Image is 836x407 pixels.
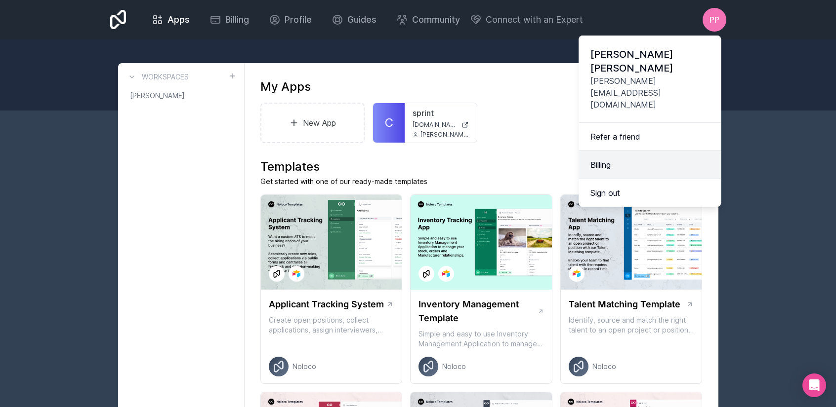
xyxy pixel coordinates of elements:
[144,9,198,31] a: Apps
[579,179,721,207] button: Sign out
[413,121,469,129] a: [DOMAIN_NAME]
[470,13,583,27] button: Connect with an Expert
[418,329,544,349] p: Simple and easy to use Inventory Management Application to manage your stock, orders and Manufact...
[413,107,469,119] a: sprint
[324,9,384,31] a: Guides
[260,79,311,95] h1: My Apps
[260,103,365,143] a: New App
[413,121,458,129] span: [DOMAIN_NAME]
[412,13,460,27] span: Community
[347,13,376,27] span: Guides
[442,362,466,371] span: Noloco
[293,362,316,371] span: Noloco
[126,87,236,105] a: [PERSON_NAME]
[142,72,189,82] h3: Workspaces
[579,151,721,179] a: Billing
[592,362,616,371] span: Noloco
[802,373,826,397] div: Open Intercom Messenger
[590,75,709,111] span: [PERSON_NAME][EMAIL_ADDRESS][DOMAIN_NAME]
[486,13,583,27] span: Connect with an Expert
[420,131,469,139] span: [PERSON_NAME][EMAIL_ADDRESS][DOMAIN_NAME]
[167,13,190,27] span: Apps
[130,91,185,101] span: [PERSON_NAME]
[442,270,450,278] img: Airtable Logo
[569,297,680,311] h1: Talent Matching Template
[126,71,189,83] a: Workspaces
[285,13,312,27] span: Profile
[385,115,393,131] span: C
[293,270,300,278] img: Airtable Logo
[260,177,703,186] p: Get started with one of our ready-made templates
[261,9,320,31] a: Profile
[590,47,709,75] span: [PERSON_NAME] [PERSON_NAME]
[418,297,537,325] h1: Inventory Management Template
[388,9,468,31] a: Community
[710,14,719,26] span: PP
[569,315,694,335] p: Identify, source and match the right talent to an open project or position with our Talent Matchi...
[269,297,384,311] h1: Applicant Tracking System
[269,315,394,335] p: Create open positions, collect applications, assign interviewers, centralise candidate feedback a...
[260,159,703,175] h1: Templates
[373,103,405,143] a: C
[573,270,581,278] img: Airtable Logo
[579,123,721,151] a: Refer a friend
[225,13,249,27] span: Billing
[202,9,257,31] a: Billing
